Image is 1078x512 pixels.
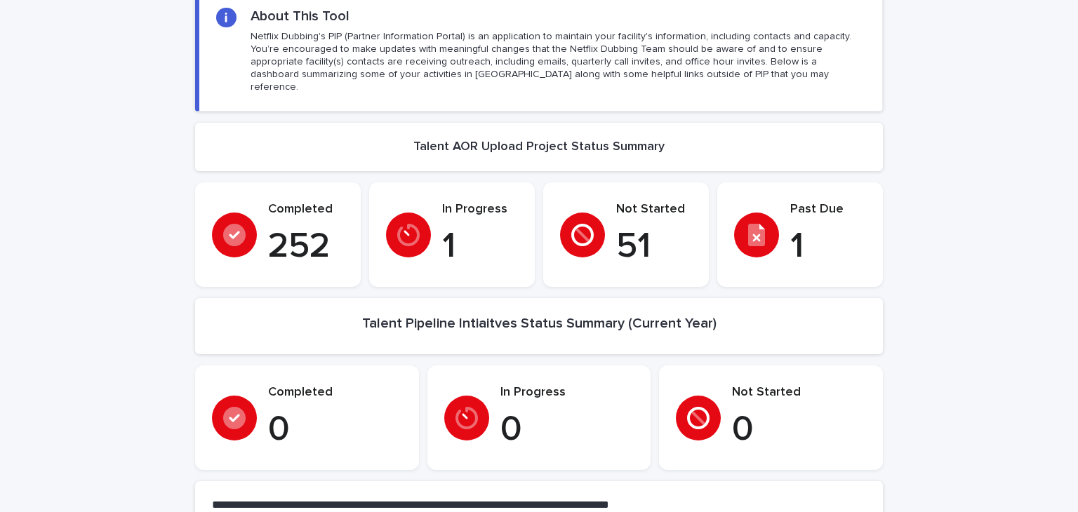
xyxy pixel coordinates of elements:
[362,315,717,332] h2: Talent Pipeline Intiaitves Status Summary (Current Year)
[251,30,865,94] p: Netflix Dubbing's PIP (Partner Information Portal) is an application to maintain your facility's ...
[442,226,518,268] p: 1
[616,226,692,268] p: 51
[732,385,866,400] p: Not Started
[790,202,866,217] p: Past Due
[251,8,350,25] h2: About This Tool
[268,202,344,217] p: Completed
[442,202,518,217] p: In Progress
[268,409,402,451] p: 0
[268,226,344,268] p: 252
[500,409,634,451] p: 0
[732,409,866,451] p: 0
[790,226,866,268] p: 1
[413,140,665,155] h2: Talent AOR Upload Project Status Summary
[616,202,692,217] p: Not Started
[268,385,402,400] p: Completed
[500,385,634,400] p: In Progress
